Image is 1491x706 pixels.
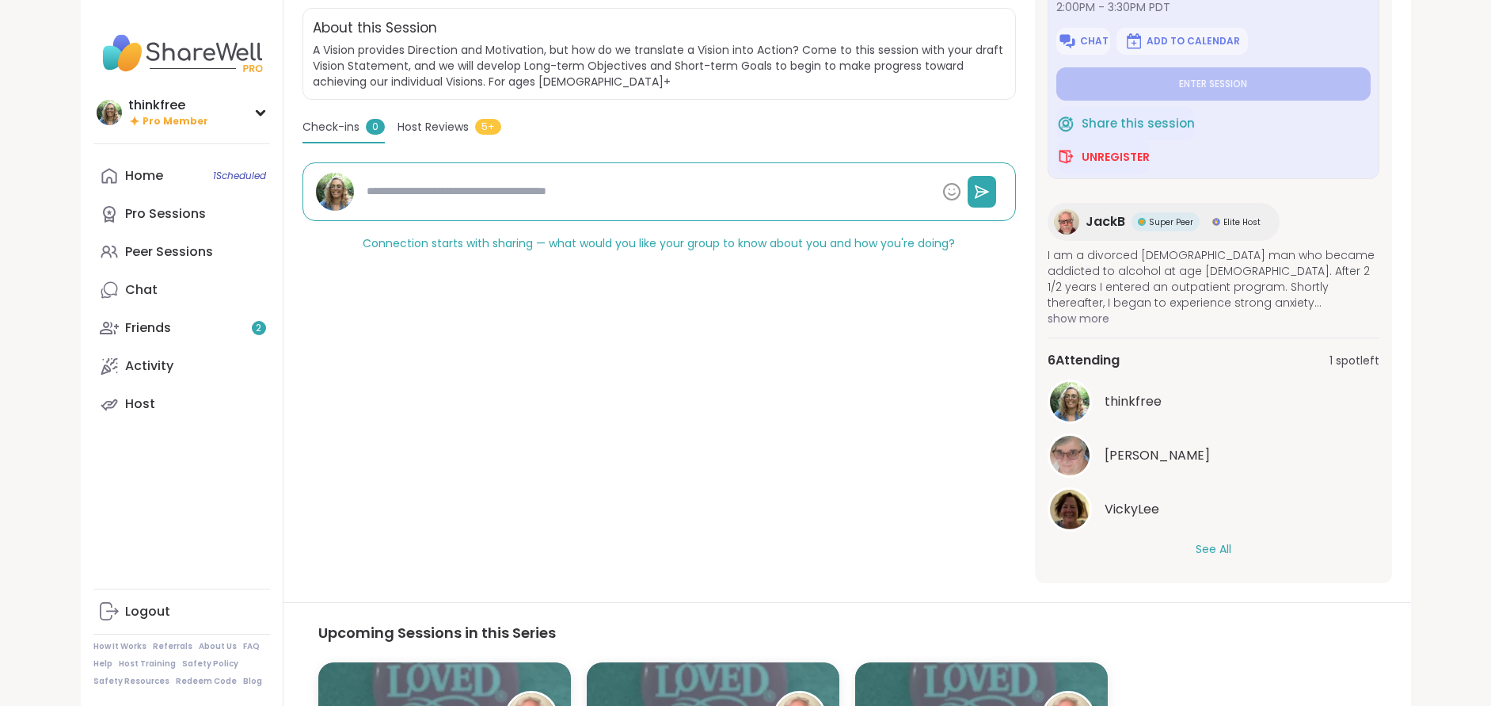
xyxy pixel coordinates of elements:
[182,658,238,670] a: Safety Policy
[1048,433,1379,478] a: Susan[PERSON_NAME]
[213,170,266,182] span: 1 Scheduled
[1196,541,1231,558] button: See All
[302,119,359,135] span: Check-ins
[1054,209,1079,235] img: JackB
[313,42,1006,90] span: A Vision provides Direction and Motivation, but how do we translate a Vision into Action? Come to...
[366,119,385,135] span: 0
[93,25,270,81] img: ShareWell Nav Logo
[93,157,270,195] a: Home1Scheduled
[93,347,270,385] a: Activity
[1050,490,1090,529] img: VickyLee
[313,18,437,39] h2: About this Session
[1050,382,1090,422] img: thinkfree
[93,385,270,423] a: Host
[176,676,237,687] a: Redeem Code
[1048,203,1280,241] a: JackBJackBSuper PeerSuper PeerElite HostElite Host
[93,658,112,670] a: Help
[1056,147,1075,166] img: ShareWell Logomark
[1082,115,1195,133] span: Share this session
[143,115,208,128] span: Pro Member
[125,281,158,299] div: Chat
[119,658,176,670] a: Host Training
[1116,28,1248,55] button: Add to Calendar
[1124,32,1143,51] img: ShareWell Logomark
[1082,149,1150,165] span: Unregister
[93,641,146,652] a: How It Works
[1048,247,1379,311] span: I am a divorced [DEMOGRAPHIC_DATA] man who became addicted to alcohol at age [DEMOGRAPHIC_DATA]. ...
[1149,216,1193,228] span: Super Peer
[1048,380,1379,424] a: thinkfreethinkfree
[93,271,270,309] a: Chat
[1105,392,1162,411] span: thinkfree
[1223,216,1261,228] span: Elite Host
[93,676,169,687] a: Safety Resources
[93,233,270,271] a: Peer Sessions
[93,195,270,233] a: Pro Sessions
[125,205,206,223] div: Pro Sessions
[475,119,501,135] span: 5+
[125,319,171,337] div: Friends
[125,395,155,413] div: Host
[125,357,173,375] div: Activity
[1138,218,1146,226] img: Super Peer
[256,322,261,335] span: 2
[1056,28,1110,55] button: Chat
[1056,140,1150,174] button: Unregister
[316,173,354,211] img: thinkfree
[243,676,262,687] a: Blog
[93,309,270,347] a: Friends2
[1048,487,1379,532] a: VickyLeeVickyLee
[97,100,122,125] img: thinkfree
[1056,107,1195,140] button: Share this session
[93,593,270,631] a: Logout
[1056,67,1371,101] button: Enter session
[1105,446,1210,465] span: Susan
[125,243,213,261] div: Peer Sessions
[199,641,237,652] a: About Us
[397,119,469,135] span: Host Reviews
[1212,218,1220,226] img: Elite Host
[1080,35,1109,48] span: Chat
[363,235,955,251] span: Connection starts with sharing — what would you like your group to know about you and how you're ...
[1048,311,1379,326] span: show more
[1050,436,1090,475] img: Susan
[1105,500,1159,519] span: VickyLee
[128,97,208,114] div: thinkfree
[318,622,1376,643] h3: Upcoming Sessions in this Series
[1147,35,1240,48] span: Add to Calendar
[153,641,192,652] a: Referrals
[1329,353,1379,369] span: 1 spot left
[243,641,260,652] a: FAQ
[125,603,170,620] div: Logout
[1058,32,1077,51] img: ShareWell Logomark
[1056,114,1075,133] img: ShareWell Logomark
[1086,212,1125,231] span: JackB
[1179,78,1247,90] span: Enter session
[1048,351,1120,370] span: 6 Attending
[125,167,163,185] div: Home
